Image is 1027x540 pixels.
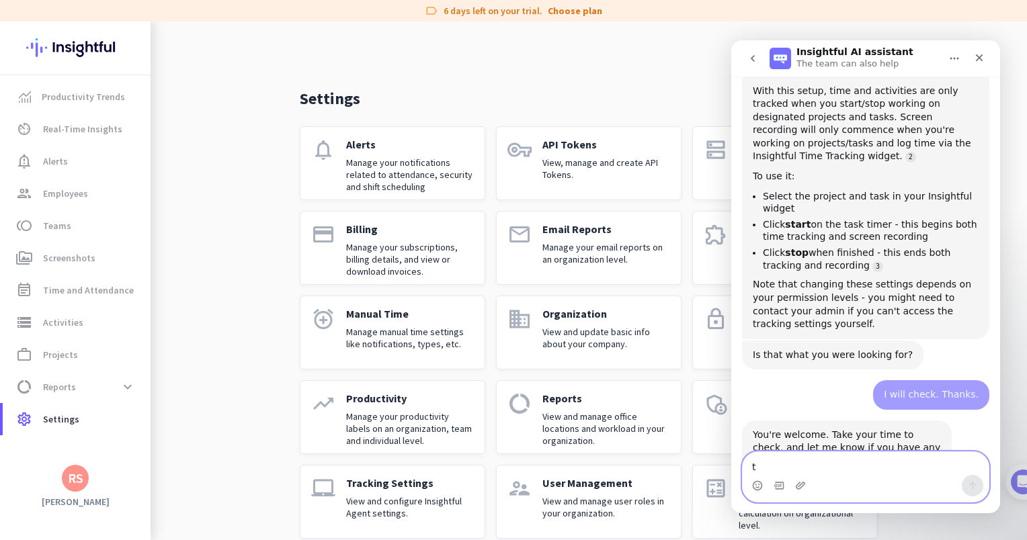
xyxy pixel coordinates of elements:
button: Upload attachment [64,440,75,451]
span: Settings [43,411,79,427]
a: perm_mediaScreenshots [3,242,151,274]
b: start [54,179,79,189]
img: menu-item [19,91,31,103]
p: View, manage and create API Tokens. [542,156,670,181]
a: notification_importantAlerts [3,145,151,177]
button: Send a message… [231,435,252,456]
i: alarm_add [311,307,335,331]
i: toll [16,218,32,234]
i: email [507,222,532,246]
div: You're welcome. Take your time to check, and let me know if you have any other questions or need ... [11,380,220,449]
a: calculateUtilizationView and manage utilization calculation on organizational level. [692,465,878,539]
button: Emoji picker [21,440,32,451]
i: storage [16,314,32,330]
i: data_usage [16,379,32,395]
button: Gif picker [42,440,53,451]
p: View and manage user roles in your organization. [542,495,670,519]
i: perm_media [16,250,32,266]
p: Manage your email reports on an organization level. [542,241,670,265]
a: notificationsAlertsManage your notifications related to attendance, security and shift scheduling [300,126,485,200]
li: Select the project and task in your Insightful widget [32,150,247,175]
div: Is that what you were looking for? [11,300,192,330]
a: tollTeams [3,210,151,242]
span: Time and Attendance [43,282,134,298]
i: admin_panel_settings [704,392,728,416]
p: View and manage office locations and workload in your organization. [542,410,670,447]
textarea: Message… [11,412,257,435]
p: Manage manual time settings like notifications, types, etc. [346,326,474,350]
p: View and configure Insightful Agent settings. [346,495,474,519]
div: I will check. Thanks. [153,348,247,361]
span: Productivity Trends [42,89,125,105]
a: work_outlineProjects [3,339,151,371]
div: Insightful AI assistant says… [11,300,258,341]
img: Insightful logo [26,21,124,74]
a: dnsAudit LogsView and manage audit logs on an organization level. [692,126,878,200]
a: Source reference 9856658: [174,111,185,122]
div: Is that what you were looking for? [22,308,181,322]
p: API Tokens [542,138,670,151]
a: menu-itemProductivity Trends [3,81,151,113]
a: Choose plan [548,4,602,17]
i: event_note [16,282,32,298]
span: Projects [43,347,78,363]
p: Organization [542,307,670,320]
i: supervisor_account [507,476,532,500]
p: Alerts [346,138,474,151]
a: Source reference 2852928: [141,221,152,232]
span: Employees [43,185,88,201]
a: extensionIntegrationsView and configure your Insightful integrations. [692,211,878,285]
a: Source reference 3451256: [109,26,120,37]
i: extension [704,222,728,246]
a: groupEmployees [3,177,151,210]
div: Note that changing these settings depends on your permission levels - you might need to contact y... [22,238,247,290]
i: dns [704,138,728,162]
a: event_noteTime and Attendance [3,274,151,306]
p: Manage your productivity labels on an organization, team and individual level. [346,410,474,447]
b: stop [54,207,77,218]
button: expand_more [116,375,140,399]
p: Reports [542,392,670,405]
p: View and manage utilization calculation on organizational level. [739,495,866,531]
i: notifications [311,138,335,162]
p: Productivity [346,392,474,405]
a: laptop_macTracking SettingsView and configure Insightful Agent settings. [300,465,485,539]
span: Alerts [43,153,68,169]
a: settingsSettings [3,403,151,435]
i: trending_up [311,392,335,416]
i: label [425,4,438,17]
p: Billing [346,222,474,236]
div: Insightful AI assistant says… [11,380,258,478]
a: paymentBillingManage your subscriptions, billing details, and view or download invoices. [300,211,485,285]
span: Real-Time Insights [43,121,122,137]
span: Reports [43,379,76,395]
i: vpn_key [507,138,532,162]
p: Email Reports [542,222,670,236]
p: Manage your subscriptions, billing details, and view or download invoices. [346,241,474,277]
div: With this setup, time and activities are only tracked when you start/stop working on designated p... [22,44,247,124]
p: User Management [542,476,670,490]
span: Screenshots [43,250,95,266]
div: Robin says… [11,340,258,380]
i: work_outline [16,347,32,363]
i: lock [704,307,728,331]
p: View and update basic info about your company. [542,326,670,350]
p: Tracking Settings [346,476,474,490]
a: admin_panel_settingsSecurity and IdentityView and configure security-related settings like authen... [692,380,878,454]
i: calculate [704,476,728,500]
i: laptop_mac [311,476,335,500]
a: av_timerReal-Time Insights [3,113,151,145]
iframe: Intercom live chat [731,40,1000,513]
a: lockPrivacyView and change privacy-related settings on an organizational level. [692,296,878,369]
li: Click on the task timer - this begins both time tracking and screen recording [32,178,247,203]
div: I will check. Thanks. [142,340,258,369]
i: group [16,185,32,201]
p: Settings [300,88,360,109]
a: data_usageReportsexpand_more [3,371,151,403]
